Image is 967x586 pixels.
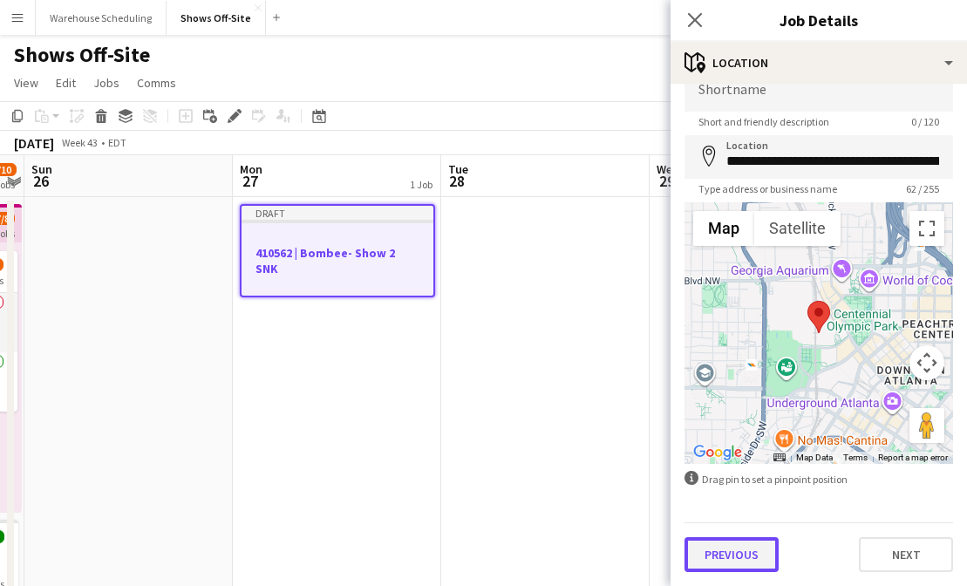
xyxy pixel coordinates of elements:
[242,206,433,220] div: Draft
[167,1,266,35] button: Shows Off-Site
[754,211,841,246] button: Show satellite imagery
[684,182,851,195] span: Type address or business name
[130,72,183,94] a: Comms
[892,182,953,195] span: 62 / 255
[14,134,54,152] div: [DATE]
[909,211,944,246] button: Toggle fullscreen view
[671,42,967,84] div: Location
[240,161,262,177] span: Mon
[14,75,38,91] span: View
[7,72,45,94] a: View
[446,171,468,191] span: 28
[31,161,52,177] span: Sun
[843,453,868,462] a: Terms (opens in new tab)
[684,537,779,572] button: Previous
[654,171,679,191] span: 29
[36,1,167,35] button: Warehouse Scheduling
[240,204,435,297] app-job-card: Draft410562 | Bombee- Show 2 SNK
[689,441,746,464] img: Google
[86,72,126,94] a: Jobs
[58,136,101,149] span: Week 43
[796,452,833,464] button: Map Data
[448,161,468,177] span: Tue
[773,452,786,464] button: Keyboard shortcuts
[237,171,262,191] span: 27
[93,75,119,91] span: Jobs
[909,345,944,380] button: Map camera controls
[29,171,52,191] span: 26
[859,537,953,572] button: Next
[693,211,754,246] button: Show street map
[684,471,953,487] div: Drag pin to set a pinpoint position
[657,161,679,177] span: Wed
[49,72,83,94] a: Edit
[108,136,126,149] div: EDT
[410,178,432,191] div: 1 Job
[56,75,76,91] span: Edit
[897,115,953,128] span: 0 / 120
[14,42,150,68] h1: Shows Off-Site
[671,9,967,31] h3: Job Details
[909,408,944,443] button: Drag Pegman onto the map to open Street View
[684,115,843,128] span: Short and friendly description
[137,75,176,91] span: Comms
[242,245,433,276] h3: 410562 | Bombee- Show 2 SNK
[689,441,746,464] a: Open this area in Google Maps (opens a new window)
[878,453,948,462] a: Report a map error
